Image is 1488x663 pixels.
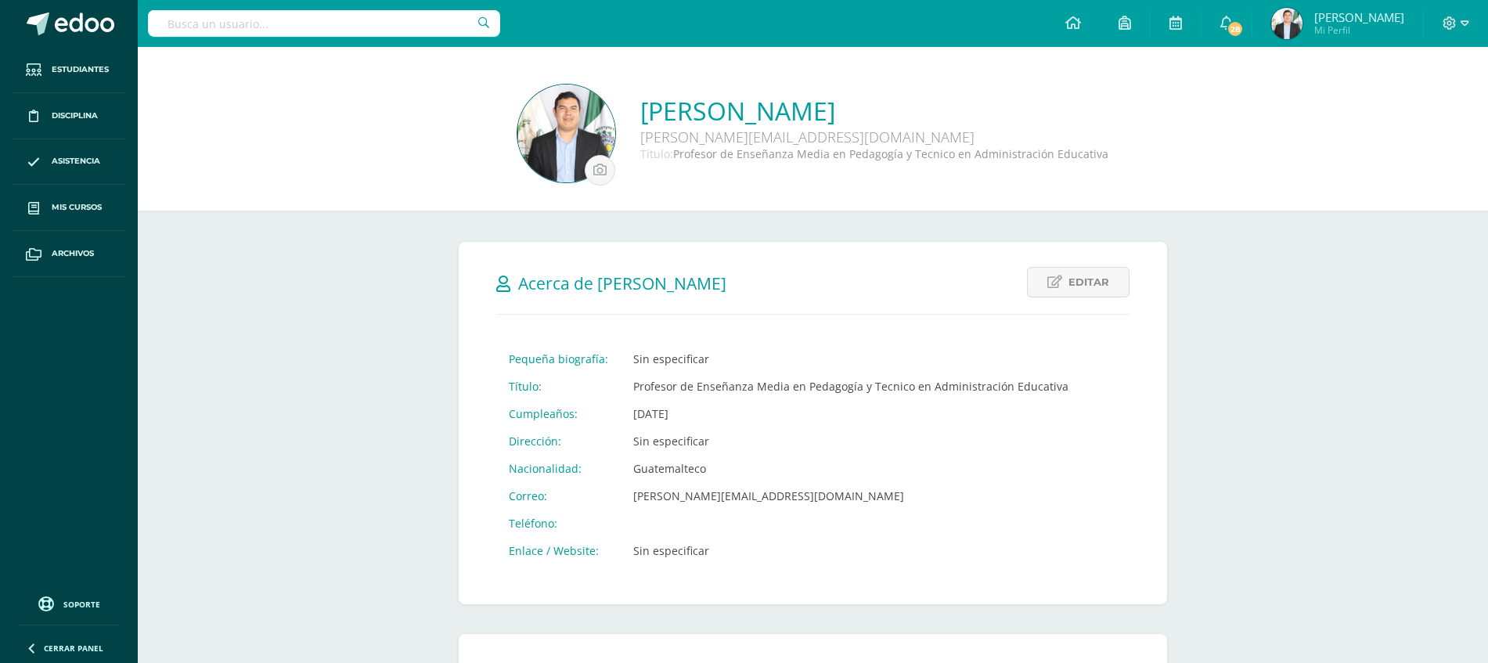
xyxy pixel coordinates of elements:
[1068,268,1109,297] span: Editar
[496,400,621,427] td: Cumpleaños:
[621,455,1081,482] td: Guatemalteco
[621,400,1081,427] td: [DATE]
[621,537,1081,564] td: Sin especificar
[518,272,726,294] span: Acerca de [PERSON_NAME]
[52,155,100,168] span: Asistencia
[1271,8,1302,39] img: 9c404a2ad2021673dbd18c145ee506f9.png
[640,146,673,161] span: Título:
[496,373,621,400] td: Título:
[621,482,1081,510] td: [PERSON_NAME][EMAIL_ADDRESS][DOMAIN_NAME]
[13,185,125,231] a: Mis cursos
[621,345,1081,373] td: Sin especificar
[52,63,109,76] span: Estudiantes
[496,345,621,373] td: Pequeña biografía:
[13,47,125,93] a: Estudiantes
[13,231,125,277] a: Archivos
[621,427,1081,455] td: Sin especificar
[496,482,621,510] td: Correo:
[496,455,621,482] td: Nacionalidad:
[673,146,1108,161] span: Profesor de Enseñanza Media en Pedagogía y Tecnico en Administración Educativa
[1227,20,1244,38] span: 28
[13,139,125,186] a: Asistencia
[496,427,621,455] td: Dirección:
[640,128,1108,146] div: [PERSON_NAME][EMAIL_ADDRESS][DOMAIN_NAME]
[19,593,119,614] a: Soporte
[517,85,615,182] img: 11d2c96db227a3b7a0d3a99561318c59.png
[496,510,621,537] td: Teléfono:
[148,10,500,37] input: Busca un usuario...
[52,201,102,214] span: Mis cursos
[63,599,100,610] span: Soporte
[496,537,621,564] td: Enlace / Website:
[52,247,94,260] span: Archivos
[52,110,98,122] span: Disciplina
[640,94,1108,128] a: [PERSON_NAME]
[1314,23,1404,37] span: Mi Perfil
[1314,9,1404,25] span: [PERSON_NAME]
[1027,267,1130,297] a: Editar
[44,643,103,654] span: Cerrar panel
[621,373,1081,400] td: Profesor de Enseñanza Media en Pedagogía y Tecnico en Administración Educativa
[13,93,125,139] a: Disciplina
